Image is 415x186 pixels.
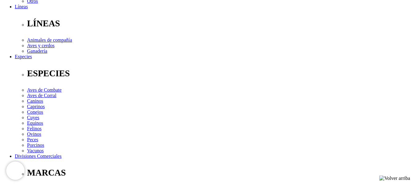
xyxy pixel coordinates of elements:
[27,98,43,104] a: Caninos
[15,54,32,59] a: Especies
[27,104,45,109] a: Caprinos
[15,4,28,9] a: Líneas
[27,37,72,43] a: Animales de compañía
[6,161,25,180] iframe: Brevo live chat
[27,93,57,98] a: Aves de Corral
[27,68,413,78] p: ESPECIES
[27,109,43,115] a: Conejos
[27,87,62,93] a: Aves de Combate
[27,148,44,153] a: Vacunos
[27,142,44,148] a: Porcinos
[27,115,39,120] a: Cuyes
[27,120,43,126] a: Equinos
[379,176,410,181] img: Volver arriba
[27,168,413,178] p: MARCAS
[27,18,413,28] p: LÍNEAS
[27,48,47,54] a: Ganadería
[27,126,41,131] a: Felinos
[27,43,54,48] a: Aves y cerdos
[27,131,41,137] a: Ovinos
[27,137,38,142] a: Peces
[15,154,61,159] a: Divisiones Comerciales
